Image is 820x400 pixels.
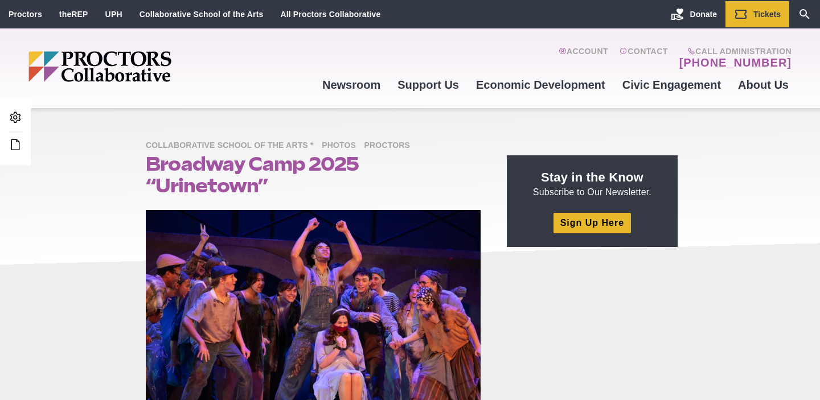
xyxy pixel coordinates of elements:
a: Contact [620,47,668,69]
h1: Broadway Camp 2025 “Urinetown” [146,153,481,196]
a: [PHONE_NUMBER] [679,56,792,69]
img: Proctors logo [28,51,259,82]
a: Proctors [364,140,416,150]
span: Collaborative School of the Arts * [146,139,319,153]
a: Tickets [725,1,789,27]
a: Search [789,1,820,27]
p: Subscribe to Our Newsletter. [520,169,664,199]
a: About Us [729,69,797,100]
span: Donate [690,10,717,19]
a: All Proctors Collaborative [280,10,380,19]
span: Photos [322,139,362,153]
span: Call Administration [676,47,792,56]
a: Proctors [9,10,42,19]
strong: Stay in the Know [541,170,643,184]
a: Donate [662,1,725,27]
a: Sign Up Here [553,213,631,233]
span: Proctors [364,139,416,153]
span: Tickets [753,10,781,19]
a: Collaborative School of the Arts * [146,140,319,150]
a: Edit this Post/Page [6,135,25,156]
a: Photos [322,140,362,150]
a: Support Us [389,69,468,100]
a: UPH [105,10,122,19]
a: Account [559,47,608,69]
a: theREP [59,10,88,19]
a: Collaborative School of the Arts [140,10,264,19]
a: Newsroom [314,69,389,100]
a: Economic Development [468,69,614,100]
a: Civic Engagement [614,69,729,100]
